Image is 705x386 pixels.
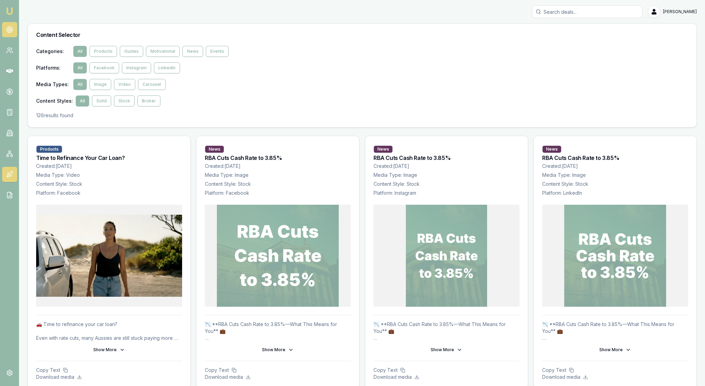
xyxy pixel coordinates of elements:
[36,367,182,374] p: Copy Text
[36,181,182,187] p: Content Style: Stock
[542,374,688,380] p: Download media
[138,79,166,90] button: Carousel
[36,205,182,307] img: Time to Refinance Your Car Loan?
[542,155,688,161] h3: RBA Cuts Cash Rate to 3.85%
[373,172,519,179] p: Media Type: Image
[36,190,182,196] p: Platform: Facebook
[205,163,351,170] p: Created: [DATE]
[154,62,180,73] button: LinkedIn
[90,46,117,57] button: Products
[36,112,688,119] p: 126 results found
[542,367,688,374] p: Copy Text
[137,95,160,106] button: Broker
[205,190,351,196] p: Platform: Facebook
[542,163,688,170] p: Created: [DATE]
[373,163,519,170] p: Created: [DATE]
[373,181,519,187] p: Content Style: Stock
[205,145,224,153] div: News
[36,48,71,55] span: Categories :
[663,9,697,14] span: [PERSON_NAME]
[205,367,351,374] p: Copy Text
[542,172,688,179] p: Media Type: Image
[114,95,135,106] button: Stock
[205,374,351,380] p: Download media
[36,32,688,38] h3: Content Selector
[205,155,351,161] h3: RBA Cuts Cash Rate to 3.85%
[36,321,182,342] p: 🚗 Time to refinance your car loan? Even with rate cuts, many Aussies are still stuck paying more ...
[205,172,351,179] p: Media Type: Image
[36,145,62,153] div: Products
[373,367,519,374] p: Copy Text
[205,321,351,342] p: 📉 **RBA Cuts Cash Rate to 3.85%—What This Means for You** 💼 The Reserve Bank of Australia has red...
[114,79,135,90] button: Video
[542,145,561,153] div: News
[90,79,111,90] button: Image
[76,95,89,106] button: All
[542,181,688,187] p: Content Style: Stock
[36,98,73,104] span: Content Styles :
[36,344,182,355] button: Show More
[146,46,180,57] button: Motivational
[206,46,229,57] button: Events
[73,62,87,73] button: All
[205,344,351,355] button: Show More
[532,6,642,18] input: Search deals
[217,205,338,307] img: RBA Cuts Cash Rate to 3.85%
[122,62,151,73] button: Instagram
[205,181,351,187] p: Content Style: Stock
[182,46,203,57] button: News
[36,172,182,179] p: Media Type: Video
[73,46,87,57] button: All
[542,344,688,355] button: Show More
[6,7,14,15] img: emu-icon-u.png
[373,190,519,196] p: Platform: Instagram
[36,163,182,170] p: Created: [DATE]
[542,321,688,342] p: 📉 **RBA Cuts Cash Rate to 3.85%—What This Means for You** 💼 The Reserve Bank of Australia has red...
[73,79,87,90] button: All
[373,344,519,355] button: Show More
[373,145,393,153] div: News
[92,95,111,106] button: Solid
[36,374,182,380] p: Download media
[406,205,487,307] img: RBA Cuts Cash Rate to 3.85%
[120,46,143,57] button: Guides
[373,374,519,380] p: Download media
[36,81,71,88] span: Media Types :
[36,155,182,161] h3: Time to Refinance Your Car Loan?
[373,321,519,342] p: 📉 **RBA Cuts Cash Rate to 3.85%—What This Means for You** 💼 The Reserve Bank of Australia has red...
[373,155,519,161] h3: RBA Cuts Cash Rate to 3.85%
[36,64,71,71] span: Platforms :
[90,62,119,73] button: Facebook
[564,205,666,307] img: RBA Cuts Cash Rate to 3.85%
[542,190,688,196] p: Platform: LinkedIn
